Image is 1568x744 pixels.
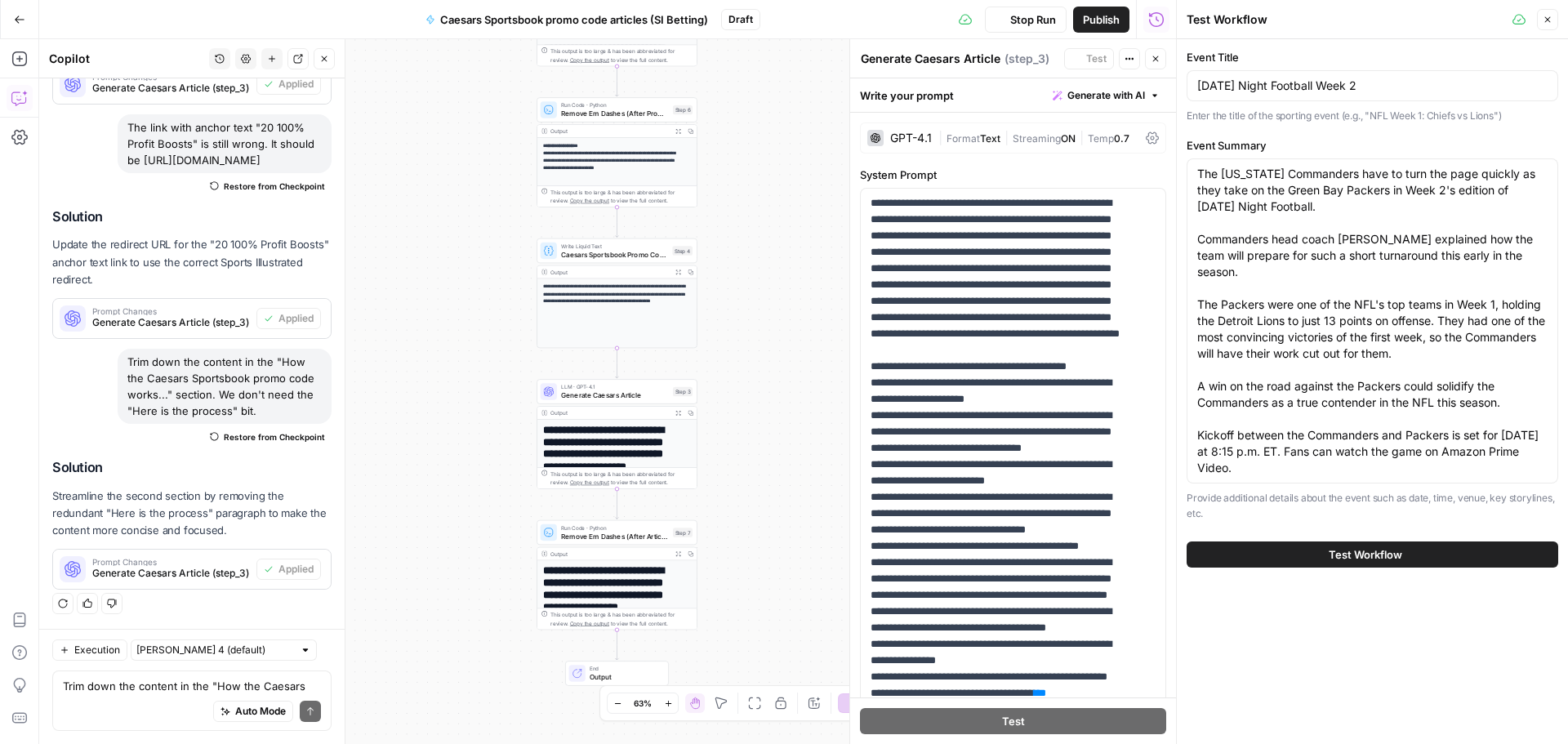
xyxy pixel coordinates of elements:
span: Test Workflow [1329,546,1402,563]
span: Copy the output [570,479,609,486]
span: Run Code · Python [561,101,669,109]
span: | [938,129,947,145]
span: Remove Em Dashes (After Article) [561,531,669,541]
span: Prompt Changes [92,307,250,315]
g: Edge from step_2 to step_6 [616,66,619,96]
span: Output [590,672,660,683]
div: This output is too large & has been abbreviated for review. to view the full content. [550,470,693,486]
span: Applied [278,77,314,91]
button: Test [860,708,1166,734]
span: Temp [1088,132,1114,145]
button: Stop Run [985,7,1067,33]
label: System Prompt [860,167,1166,183]
button: Restore from Checkpoint [203,176,332,196]
button: Applied [256,74,321,95]
span: LLM · GPT-4.1 [561,383,669,391]
span: | [1076,129,1088,145]
div: Write your prompt [850,78,1176,112]
span: Caesars Sportsbook promo code articles (SI Betting) [440,11,708,28]
g: Edge from step_6 to step_4 [616,207,619,238]
span: Test [1086,51,1107,66]
div: Output [550,408,669,417]
textarea: The [US_STATE] Commanders have to turn the page quickly as they take on the Green Bay Packers in ... [1197,166,1548,476]
span: 0.7 [1114,132,1129,145]
h2: Solution [52,209,332,225]
p: Update the redirect URL for the "20 100% Profit Boosts" anchor text link to use the correct Sport... [52,236,332,287]
div: EndOutput [537,661,697,685]
button: Restore from Checkpoint [203,427,332,447]
div: Step 4 [672,246,693,255]
span: Caesars Sportsbook Promo Code: Get 10 100% Bet Boosts for {{ event_title }} [561,249,668,260]
button: Applied [256,308,321,329]
span: Restore from Checkpoint [224,180,325,193]
div: This output is too large & has been abbreviated for review. to view the full content. [550,47,693,64]
button: Test [1064,48,1114,69]
input: Claude Sonnet 4 (default) [136,642,293,658]
span: | [1000,129,1013,145]
span: Draft [728,12,753,27]
g: Edge from step_4 to step_3 [616,348,619,378]
span: Generate Caesars Article (step_3) [92,81,250,96]
div: The link with anchor text "20 100% Profit Boosts" is still wrong. It should be [URL][DOMAIN_NAME] [118,114,332,173]
span: Generate Caesars Article [561,390,669,401]
span: Execution [74,643,120,657]
div: This output is too large & has been abbreviated for review. to view the full content. [550,188,693,204]
span: Copy the output [570,198,609,204]
span: Applied [278,562,314,577]
div: This output is too large & has been abbreviated for review. to view the full content. [550,611,693,627]
span: Prompt Changes [92,558,250,566]
span: Remove Em Dashes (After Prompt) [561,109,669,119]
span: Write Liquid Text [561,242,668,250]
button: Generate with AI [1046,85,1166,106]
div: Trim down the content in the "How the Caesars Sportsbook promo code works..." section. We don't n... [118,349,332,424]
div: Copilot [49,51,204,67]
span: Copy the output [570,620,609,626]
h2: Solution [52,460,332,475]
span: Run Code · Python [561,523,669,532]
span: Streaming [1013,132,1061,145]
input: Enter the event title [1197,78,1548,94]
div: GPT-4.1 [890,132,932,144]
div: Output [550,550,669,558]
div: Write Liquid TextCaesars Sportsbook Promo Code: Get 10 100% Bet Boosts for {{ event_title }}Step ... [537,238,697,348]
span: Text [980,132,1000,145]
span: End [590,665,660,673]
div: Output [550,268,669,276]
label: Event Title [1187,49,1558,65]
div: Step 6 [673,105,693,114]
g: Edge from step_7 to end [616,630,619,660]
span: Applied [278,311,314,326]
textarea: Generate Caesars Article [861,51,1000,67]
p: Enter the title of the sporting event (e.g., "NFL Week 1: Chiefs vs Lions") [1187,108,1558,124]
span: Stop Run [1010,11,1056,28]
span: Restore from Checkpoint [224,430,325,443]
span: Generate with AI [1067,88,1145,103]
p: Provide additional details about the event such as date, time, venue, key storylines, etc. [1187,490,1558,522]
span: Generate Caesars Article (step_3) [92,315,250,330]
span: Copy the output [570,56,609,63]
span: 63% [634,697,652,710]
button: Applied [256,559,321,580]
span: Generate Caesars Article (step_3) [92,566,250,581]
div: Step 3 [673,387,693,396]
p: Streamline the second section by removing the redundant "Here is the process" paragraph to make t... [52,488,332,539]
span: Auto Mode [235,704,286,719]
div: Step 7 [673,528,693,537]
span: ( step_3 ) [1004,51,1049,67]
button: Caesars Sportsbook promo code articles (SI Betting) [416,7,718,33]
span: Publish [1083,11,1120,28]
button: Publish [1073,7,1129,33]
g: Edge from step_3 to step_7 [616,489,619,519]
button: Test Workflow [1187,541,1558,568]
button: Auto Mode [213,701,293,722]
label: Event Summary [1187,137,1558,154]
span: Format [947,132,980,145]
span: Test [1002,713,1025,729]
div: Output [550,127,669,135]
button: Execution [52,639,127,661]
span: ON [1061,132,1076,145]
